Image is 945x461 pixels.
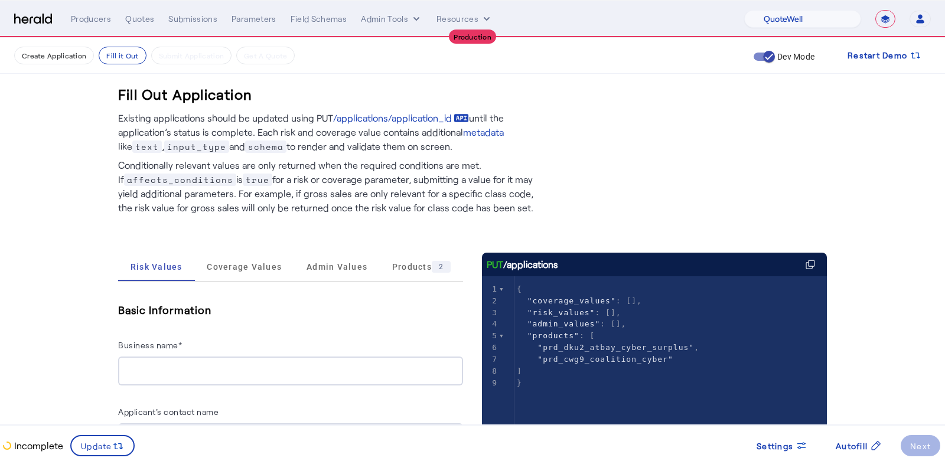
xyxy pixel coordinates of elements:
div: 3 [482,307,499,319]
button: Get A Quote [236,47,295,64]
div: 2 [432,261,451,273]
h3: Fill Out Application [118,85,252,104]
button: Resources dropdown menu [436,13,493,25]
p: Existing applications should be updated using PUT until the application’s status is complete. Eac... [118,111,543,153]
div: Submissions [168,13,217,25]
div: 9 [482,377,499,389]
span: text [132,140,162,153]
span: Admin Values [307,263,367,271]
span: ] [517,367,522,375]
span: Products [392,261,451,273]
span: true [243,174,272,186]
label: Applicant's contact name [118,407,219,417]
span: "prd_cwg9_coalition_cyber" [537,355,673,364]
div: Producers [71,13,111,25]
span: } [517,378,522,387]
span: "risk_values" [527,308,595,317]
span: "products" [527,331,579,340]
span: { [517,285,522,293]
p: Incomplete [12,439,63,453]
span: Settings [757,440,793,452]
div: /applications [487,257,558,272]
div: 5 [482,330,499,342]
span: Coverage Values [207,263,282,271]
div: Parameters [232,13,276,25]
div: Quotes [125,13,154,25]
span: input_type [164,140,229,153]
button: Update [70,435,135,456]
span: Update [81,440,112,452]
div: 2 [482,295,499,307]
button: Restart Demo [838,45,931,66]
div: 1 [482,283,499,295]
button: Settings [747,435,817,456]
span: "admin_values" [527,319,601,328]
button: Fill it Out [99,47,146,64]
button: Autofill [826,435,891,456]
img: Herald Logo [14,14,52,25]
div: Field Schemas [291,13,347,25]
span: Restart Demo [848,48,907,63]
label: Dev Mode [775,51,814,63]
span: : [], [517,319,626,328]
span: : [], [517,308,621,317]
span: PUT [487,257,503,272]
div: 7 [482,354,499,365]
button: internal dropdown menu [361,13,422,25]
label: Business name* [118,340,182,350]
span: schema [245,140,286,153]
p: Conditionally relevant values are only returned when the required conditions are met. If is for a... [118,153,543,215]
div: 6 [482,342,499,354]
button: Submit Application [151,47,232,64]
span: : [ [517,331,595,340]
span: affects_conditions [124,174,236,186]
a: metadata [463,125,504,139]
a: /applications/application_id [333,111,469,125]
div: 4 [482,318,499,330]
div: Production [449,30,496,44]
span: "coverage_values" [527,296,616,305]
span: "prd_dku2_atbay_cyber_surplus" [537,343,694,352]
span: , [517,343,699,352]
span: : [], [517,296,642,305]
h5: Basic Information [118,301,463,319]
button: Create Application [14,47,94,64]
span: Autofill [836,440,868,452]
div: 8 [482,365,499,377]
span: Risk Values [131,263,183,271]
